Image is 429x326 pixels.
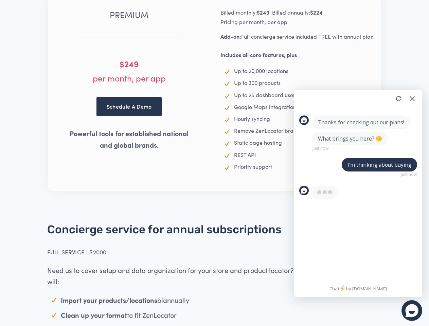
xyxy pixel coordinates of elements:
span: Up to 25 dashboard users [234,91,298,98]
a: Schedule A Demo [96,97,162,116]
strong: $249 [120,58,139,69]
span: Full concierge service included FREE with annual plan [220,33,374,58]
span: Remove ZenLocator branding [234,127,308,134]
span: biannually [61,296,189,305]
strong: Import your products/locations [61,295,157,305]
code: FULL SERVICE | $2000 [47,248,107,256]
span: to fit ZenLocator [61,311,177,320]
span: Hourly syncing [234,115,270,122]
strong: $249 [257,8,269,16]
span: Google Maps integration for 10,000 daily map views [234,103,363,110]
strong: $224 [310,8,323,16]
span: Static page hosting [234,139,282,146]
span: Just now [18,55,34,61]
span: Just now [106,81,123,87]
span: per month, per app [93,58,166,84]
p: PREMIUM [50,8,209,22]
span: Up to 20,000 locations [234,67,288,74]
strong: Includes all core features, plus [220,51,297,58]
span: Billed monthly: | Billed annually: Pricing per month, per app [220,9,323,25]
span: REST API [234,151,256,158]
strong: Add-on: [220,33,241,40]
span: Up to 300 products [234,79,281,86]
div: Thanks for checking out our plans! [24,29,110,36]
div: I'm thinking about buying [53,71,117,78]
span: Need us to cover setup and data organization for your store and product locator? With this servic... [47,266,377,286]
span: Concierge service for annual subscriptions [47,223,282,236]
div: What brings you here? 🙂 [24,45,88,52]
span: Priority support [234,163,272,170]
strong: your format [91,310,127,320]
strong: Powerful tools for established national and global brands. [70,129,189,150]
strong: Clean up [61,310,89,320]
